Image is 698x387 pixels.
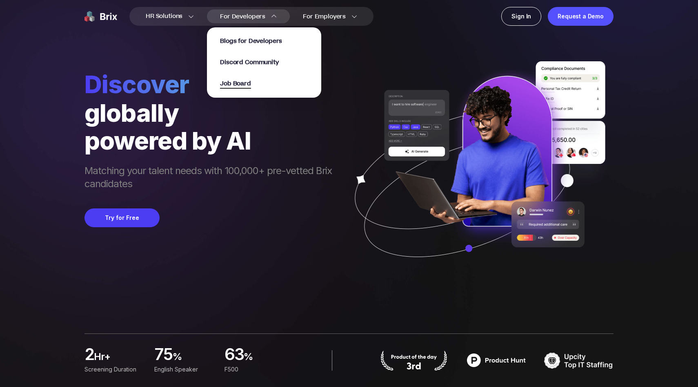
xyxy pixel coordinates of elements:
span: % [244,350,285,367]
span: Discover [84,69,340,99]
span: % [173,350,215,367]
span: For Developers [220,12,265,21]
a: Blogs for Developers [220,36,282,45]
span: Blogs for Developers [220,37,282,45]
div: powered by AI [84,127,340,154]
span: Matching your talent needs with 100,000+ pre-vetted Brix candidates [84,164,340,192]
span: 75 [154,347,173,363]
img: TOP IT STAFFING [544,350,614,371]
img: ai generate [340,61,614,281]
div: English Speaker [154,365,214,374]
a: Discord Community [220,58,278,67]
a: Request a Demo [548,7,614,26]
span: hr+ [94,350,144,367]
span: For Employers [303,12,346,21]
div: F500 [225,365,285,374]
a: Job Board [220,79,251,88]
span: Job Board [220,79,251,89]
div: globally [84,99,340,127]
img: product hunt badge [379,350,449,371]
span: 2 [84,347,94,363]
span: HR Solutions [146,10,182,23]
a: Sign In [501,7,541,26]
div: Screening duration [84,365,144,374]
span: 63 [225,347,244,363]
img: product hunt badge [462,350,531,371]
button: Try for Free [84,208,160,227]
